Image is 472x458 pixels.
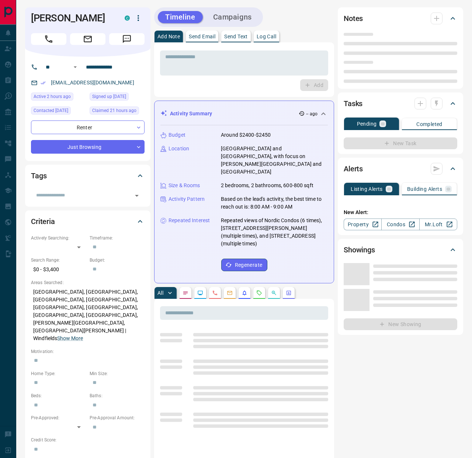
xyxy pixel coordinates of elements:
svg: Agent Actions [286,290,292,296]
p: Location [169,145,189,153]
div: Fri Jan 10 2025 [90,92,145,103]
button: Show More [57,335,83,342]
a: Mr.Loft [419,218,457,230]
p: Activity Summary [170,110,212,118]
p: Baths: [90,392,145,399]
p: All [157,290,163,296]
p: Log Call [257,34,276,39]
div: Tasks [344,95,457,112]
h2: Showings [344,244,375,256]
h2: Alerts [344,163,363,175]
svg: Lead Browsing Activity [197,290,203,296]
p: [GEOGRAPHIC_DATA], [GEOGRAPHIC_DATA], [GEOGRAPHIC_DATA], [GEOGRAPHIC_DATA], [GEOGRAPHIC_DATA], [G... [31,286,145,345]
button: Campaigns [206,11,259,23]
p: Completed [416,122,442,127]
p: 2 bedrooms, 2 bathrooms, 600-800 sqft [221,182,313,189]
div: Renter [31,120,145,134]
div: Just Browsing [31,140,145,154]
p: Repeated views of Nordic Condos (6 times), [STREET_ADDRESS][PERSON_NAME] (multiple times), and [S... [221,217,328,248]
p: Pre-Approval Amount: [90,415,145,421]
svg: Email Verified [41,80,46,85]
p: Send Email [189,34,215,39]
div: Showings [344,241,457,259]
p: [GEOGRAPHIC_DATA] and [GEOGRAPHIC_DATA], with focus on [PERSON_NAME][GEOGRAPHIC_DATA] and [GEOGRA... [221,145,328,176]
p: Building Alerts [407,186,442,192]
p: Budget [169,131,185,139]
button: Open [71,63,80,71]
a: Condos [381,218,419,230]
span: Email [70,33,105,45]
p: Min Size: [90,370,145,377]
h2: Criteria [31,216,55,227]
span: Active 2 hours ago [34,93,71,100]
svg: Listing Alerts [242,290,247,296]
h1: [PERSON_NAME] [31,12,114,24]
div: Mon Aug 18 2025 [90,106,145,117]
svg: Emails [227,290,233,296]
svg: Notes [183,290,188,296]
span: Call [31,33,66,45]
button: Open [132,190,142,201]
p: Search Range: [31,257,86,263]
h2: Tags [31,170,46,182]
p: Areas Searched: [31,279,145,286]
p: Add Note [157,34,180,39]
div: condos.ca [125,15,130,21]
p: Pre-Approved: [31,415,86,421]
p: Send Text [224,34,248,39]
a: [EMAIL_ADDRESS][DOMAIN_NAME] [51,80,134,85]
p: Motivation: [31,348,145,355]
p: Timeframe: [90,235,145,241]
h2: Notes [344,13,363,24]
p: Actively Searching: [31,235,86,241]
div: Tue Aug 19 2025 [31,92,86,103]
span: Claimed 21 hours ago [92,107,136,114]
svg: Requests [256,290,262,296]
svg: Calls [212,290,218,296]
p: Beds: [31,392,86,399]
p: Listing Alerts [351,186,383,192]
div: Tags [31,167,145,185]
span: Message [109,33,145,45]
div: Activity Summary-- ago [160,107,328,120]
p: Size & Rooms [169,182,200,189]
p: Pending [357,121,377,126]
p: Repeated Interest [169,217,210,224]
p: Around $2400-$2450 [221,131,271,139]
span: Contacted [DATE] [34,107,68,114]
p: -- ago [306,111,317,117]
p: Credit Score: [31,437,145,443]
button: Regenerate [221,259,267,271]
button: Timeline [158,11,203,23]
p: $0 - $3,400 [31,263,86,276]
p: Home Type: [31,370,86,377]
p: Budget: [90,257,145,263]
p: Activity Pattern [169,195,205,203]
svg: Opportunities [271,290,277,296]
div: Alerts [344,160,457,178]
p: Based on the lead's activity, the best time to reach out is: 8:00 AM - 9:00 AM [221,195,328,211]
span: Signed up [DATE] [92,93,126,100]
div: Notes [344,10,457,27]
h2: Tasks [344,98,362,109]
div: Sat Aug 16 2025 [31,106,86,117]
div: Criteria [31,213,145,230]
a: Property [344,218,382,230]
p: New Alert: [344,209,457,216]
